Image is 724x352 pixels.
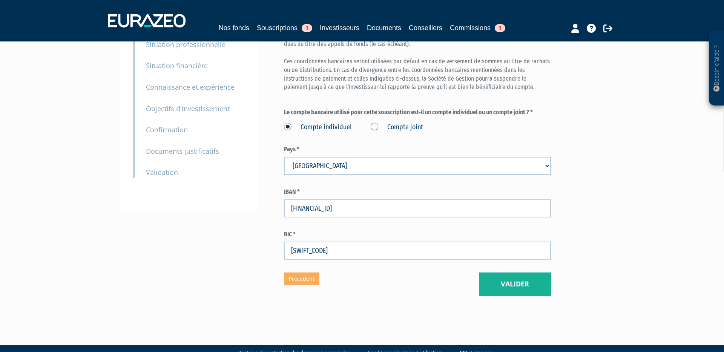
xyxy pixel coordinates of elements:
[146,83,235,92] small: Connaissance et expérience
[108,14,186,28] img: 1732889491-logotype_eurazeo_blanc_rvb.png
[450,23,505,33] a: Commissions1
[284,108,551,117] label: Le compte bancaire utilisé pour cette souscription est-il un compte individuel ou un compte joint...
[284,122,352,132] label: Compte individuel
[284,230,551,239] label: BIC *
[146,125,188,134] small: Confirmation
[219,23,249,34] a: Nos fonds
[712,34,721,102] p: Besoin d'aide ?
[479,272,551,296] button: Valider
[495,24,505,32] span: 1
[146,168,178,177] small: Validation
[146,104,230,113] small: Objectifs d'investissement
[367,23,401,33] a: Documents
[146,40,225,49] small: Situation professionnelle
[284,188,551,196] label: IBAN *
[284,145,551,154] label: Pays *
[409,23,442,33] a: Conseillers
[146,61,208,70] small: Situation financière
[371,122,423,132] label: Compte joint
[284,31,551,92] p: Ces coordonnées bancaires seront celles utilisées pour le versement des sommes dues au titre des ...
[284,272,319,285] a: Précédent
[302,24,312,32] span: 1
[320,23,359,33] a: Investisseurs
[146,147,219,156] small: Documents justificatifs
[257,23,312,33] a: Souscriptions1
